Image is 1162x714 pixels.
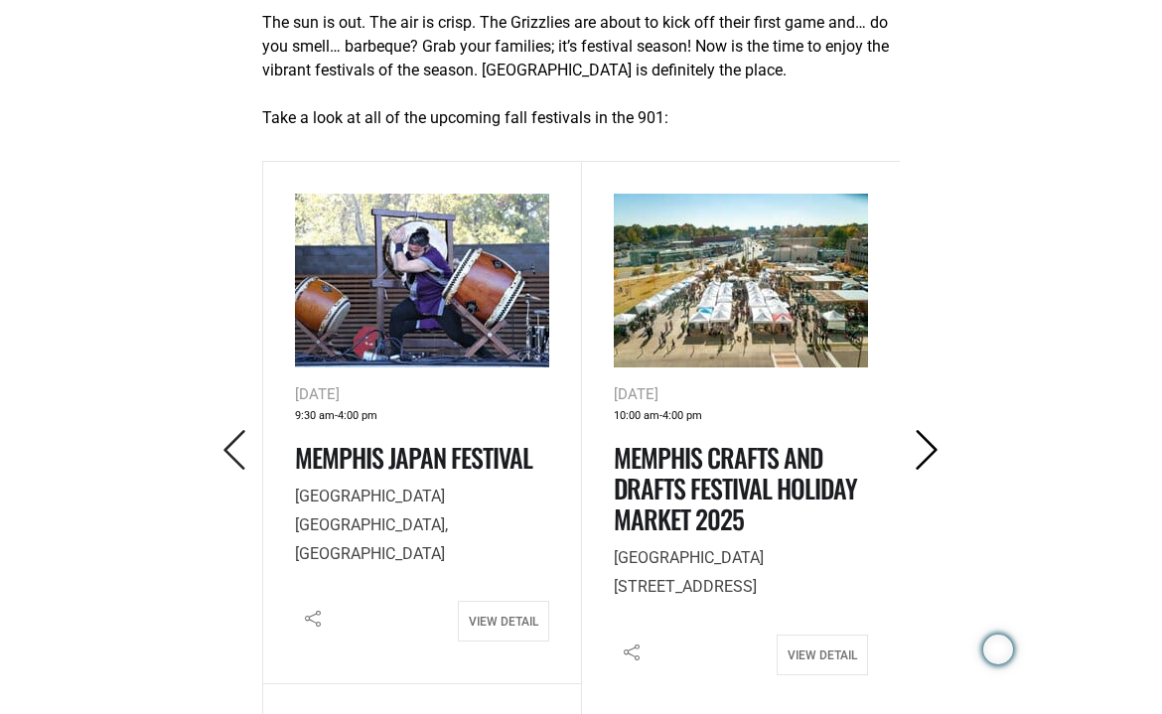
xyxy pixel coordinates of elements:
p: Take a look at all of the upcoming fall festivals in the 901: [262,106,900,130]
i: Share [295,601,331,637]
a: Memphis Crafts and Drafts Festival Holiday Market 2025 [614,438,857,538]
i: Share [614,635,650,670]
i: Next [907,430,947,471]
i: Previous [215,430,255,471]
p: The sun is out. The air is crisp. The Grizzlies are about to kick off their first game and… do yo... [262,11,900,82]
span: 10:00 am [614,406,659,427]
div: - [295,406,549,427]
p: [STREET_ADDRESS] [614,544,868,602]
span: [GEOGRAPHIC_DATA] [295,487,445,505]
a: View Detail [458,601,549,642]
a: View Detail [777,635,868,675]
span: 4:00 pm [662,406,702,427]
span: [GEOGRAPHIC_DATA] [614,548,764,567]
button: Next [900,427,954,475]
div: - [614,406,868,427]
span: 4:00 pm [338,406,377,427]
button: Previous [208,427,262,475]
img: A person in traditional attire plays three large taiko drums on an outdoor stage at the Japan Fes... [295,194,549,367]
span: [DATE] [295,385,340,403]
img: Aerial view of an outdoor Holiday Market with white tents, vendors, and crowds of people on a sun... [614,194,868,367]
span: [DATE] [614,385,658,403]
a: Memphis Japan Festival [295,438,532,477]
span: 9:30 am [295,406,335,427]
p: [GEOGRAPHIC_DATA], [GEOGRAPHIC_DATA] [295,483,549,568]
